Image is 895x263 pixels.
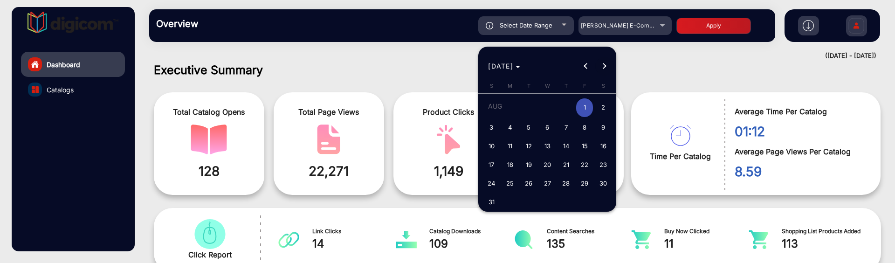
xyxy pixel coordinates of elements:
[483,156,500,173] span: 17
[501,155,519,174] button: August 18, 2025
[565,83,568,89] span: T
[594,174,613,193] button: August 30, 2025
[539,156,556,173] span: 20
[557,137,575,155] button: August 14, 2025
[557,118,575,137] button: August 7, 2025
[490,83,493,89] span: S
[595,156,612,173] span: 23
[519,137,538,155] button: August 12, 2025
[539,138,556,154] span: 13
[594,97,613,118] button: August 2, 2025
[539,119,556,136] span: 6
[482,97,575,118] td: AUG
[502,156,518,173] span: 18
[577,57,595,76] button: Previous month
[575,118,594,137] button: August 8, 2025
[557,174,575,193] button: August 28, 2025
[575,97,594,118] button: August 1, 2025
[519,155,538,174] button: August 19, 2025
[576,138,593,154] span: 15
[508,83,512,89] span: M
[482,118,501,137] button: August 3, 2025
[576,156,593,173] span: 22
[502,175,518,192] span: 25
[557,155,575,174] button: August 21, 2025
[527,83,530,89] span: T
[501,174,519,193] button: August 25, 2025
[602,83,605,89] span: S
[482,155,501,174] button: August 17, 2025
[594,155,613,174] button: August 23, 2025
[594,118,613,137] button: August 9, 2025
[545,83,550,89] span: W
[501,118,519,137] button: August 4, 2025
[483,119,500,136] span: 3
[575,155,594,174] button: August 22, 2025
[482,174,501,193] button: August 24, 2025
[538,137,557,155] button: August 13, 2025
[583,83,586,89] span: F
[558,138,574,154] span: 14
[538,118,557,137] button: August 6, 2025
[502,138,518,154] span: 11
[538,155,557,174] button: August 20, 2025
[558,156,574,173] span: 21
[558,175,574,192] span: 28
[482,193,501,211] button: August 31, 2025
[483,175,500,192] span: 24
[482,137,501,155] button: August 10, 2025
[594,137,613,155] button: August 16, 2025
[576,119,593,136] span: 8
[538,174,557,193] button: August 27, 2025
[519,118,538,137] button: August 5, 2025
[575,174,594,193] button: August 29, 2025
[484,58,524,75] button: Choose month and year
[520,156,537,173] span: 19
[595,138,612,154] span: 16
[520,138,537,154] span: 12
[595,98,612,118] span: 2
[520,119,537,136] span: 5
[575,137,594,155] button: August 15, 2025
[595,119,612,136] span: 9
[576,98,593,118] span: 1
[501,137,519,155] button: August 11, 2025
[576,175,593,192] span: 29
[483,194,500,210] span: 31
[502,119,518,136] span: 4
[539,175,556,192] span: 27
[483,138,500,154] span: 10
[595,57,614,76] button: Next month
[558,119,574,136] span: 7
[520,175,537,192] span: 26
[595,175,612,192] span: 30
[488,62,513,70] span: [DATE]
[519,174,538,193] button: August 26, 2025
